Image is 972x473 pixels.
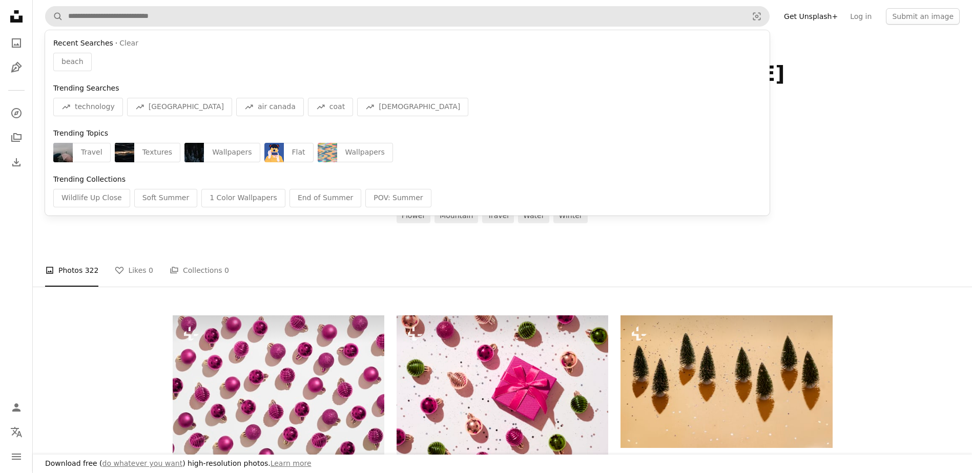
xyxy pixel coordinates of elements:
[149,265,153,276] span: 0
[149,102,224,112] span: [GEOGRAPHIC_DATA]
[397,315,608,456] img: a pink gift box with a pink bow surrounded by christmas ornaments
[365,189,431,207] div: POV: Summer
[6,103,27,123] a: Explore
[6,152,27,173] a: Download History
[184,143,204,162] img: premium_photo-1675873580289-213b32be1f1a
[170,254,229,287] a: Collections 0
[258,102,296,112] span: air canada
[224,265,229,276] span: 0
[45,6,770,27] form: Find visuals sitewide
[53,38,113,49] span: Recent Searches
[284,143,314,162] div: Flat
[45,459,312,469] h3: Download free ( ) high-resolution photos.
[379,102,460,112] span: [DEMOGRAPHIC_DATA]
[289,189,361,207] div: End of Summer
[115,143,134,162] img: photo-1756232684964-09e6bee67c30
[53,129,108,137] span: Trending Topics
[204,143,260,162] div: Wallpapers
[53,84,119,92] span: Trending Searches
[46,7,63,26] button: Search Unsplash
[53,189,130,207] div: Wildlife Up Close
[75,102,115,112] span: technology
[553,209,587,223] a: winter
[102,459,183,467] a: do whatever you want
[886,8,960,25] button: Submit an image
[621,315,832,448] img: a group of small trees sitting on top of a table
[6,397,27,418] a: Log in / Sign up
[53,143,73,162] img: premium_photo-1756177506526-26fb2a726f4a
[397,209,430,223] a: flower
[778,8,844,25] a: Get Unsplash+
[844,8,878,25] a: Log in
[173,315,384,456] img: a group of pink ornaments sitting on top of a white surface
[134,189,197,207] div: Soft Summer
[6,422,27,442] button: Language
[53,175,126,183] span: Trending Collections
[435,209,478,223] a: mountain
[482,209,514,223] a: travel
[744,7,769,26] button: Visual search
[6,127,27,148] a: Collections
[61,57,84,67] span: beach
[173,381,384,390] a: a group of pink ornaments sitting on top of a white surface
[337,143,393,162] div: Wallpapers
[115,254,153,287] a: Likes 0
[318,143,337,162] img: premium_vector-1750777519295-a392f7ef3d63
[134,143,181,162] div: Textures
[329,102,345,112] span: coat
[397,381,608,390] a: a pink gift box with a pink bow surrounded by christmas ornaments
[621,377,832,386] a: a group of small trees sitting on top of a table
[119,38,138,49] button: Clear
[53,38,761,49] div: ·
[6,446,27,467] button: Menu
[271,459,312,467] a: Learn more
[6,6,27,29] a: Home — Unsplash
[201,189,285,207] div: 1 Color Wallpapers
[6,57,27,78] a: Illustrations
[6,33,27,53] a: Photos
[264,143,284,162] img: premium_vector-1749740990668-cd06e98471ca
[518,209,549,223] a: water
[73,143,111,162] div: Travel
